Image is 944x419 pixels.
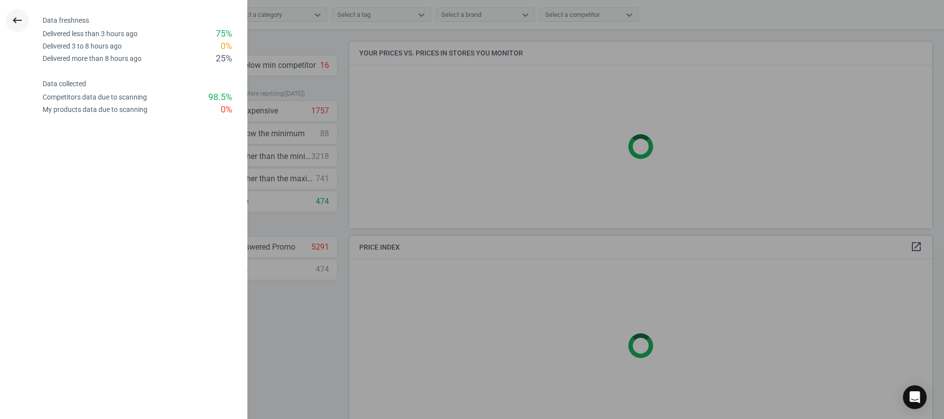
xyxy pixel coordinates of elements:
i: keyboard_backspace [11,14,23,26]
div: Delivered 3 to 8 hours ago [43,42,122,51]
div: 75 % [216,28,232,40]
div: Open Intercom Messenger [903,385,927,409]
div: Delivered more than 8 hours ago [43,54,142,63]
div: 98.5 % [208,91,232,104]
h4: Data collected [43,80,247,88]
div: 25 % [216,52,232,65]
div: Competitors data due to scanning [43,93,147,102]
h4: Data freshness [43,16,247,25]
div: My products data due to scanning [43,105,147,114]
div: 0 % [221,104,232,116]
div: Delivered less than 3 hours ago [43,29,138,39]
div: 0 % [221,40,232,52]
button: keyboard_backspace [6,9,29,32]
